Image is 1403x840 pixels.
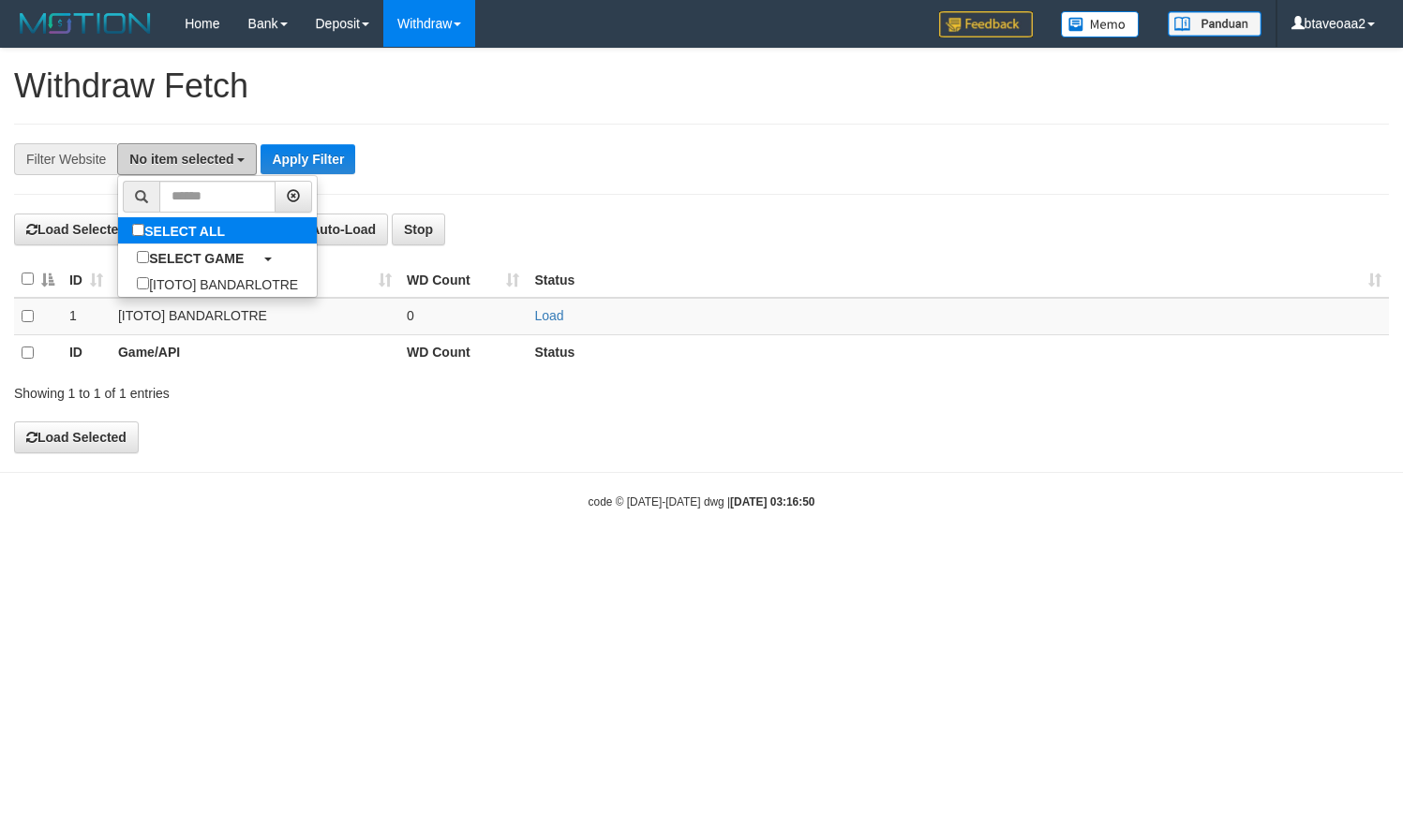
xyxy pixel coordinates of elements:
[137,277,149,289] input: [ITOTO] BANDARLOTRE
[261,144,355,174] button: Apply Filter
[399,261,527,298] th: WD Count: activate to sort column ascending
[527,334,1389,370] th: Status
[111,298,399,334] td: [ITOTO] BANDARLOTRE
[534,308,563,323] a: Load
[62,261,111,298] th: ID: activate to sort column ascending
[730,495,814,508] strong: [DATE] 03:16:50
[527,261,1389,298] th: Status: activate to sort column ascending
[118,244,317,271] a: SELECT GAME
[14,376,571,403] div: Showing 1 to 1 of 1 entries
[149,251,244,266] b: SELECT GAME
[14,67,1389,105] h1: Withdraw Fetch
[407,308,414,323] span: 0
[14,9,157,37] img: MOTION_logo.png
[62,298,111,334] td: 1
[1168,11,1261,37] img: panduan.png
[118,217,244,243] label: SELECT ALL
[259,214,389,245] button: Run Auto-Load
[111,334,399,370] th: Game/API
[392,214,445,245] button: Stop
[14,143,117,175] div: Filter Website
[939,11,1033,37] img: Feedback.jpg
[132,224,144,236] input: SELECT ALL
[589,495,815,508] small: code © [DATE]-[DATE] dwg |
[399,334,527,370] th: WD Count
[14,421,139,453] button: Load Selected
[117,143,257,175] button: No item selected
[129,152,233,167] span: No item selected
[62,334,111,370] th: ID
[137,251,149,263] input: SELECT GAME
[111,261,399,298] th: Game/API: activate to sort column ascending
[14,214,139,245] button: Load Selected
[1061,11,1140,37] img: Button%20Memo.svg
[118,271,317,297] label: [ITOTO] BANDARLOTRE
